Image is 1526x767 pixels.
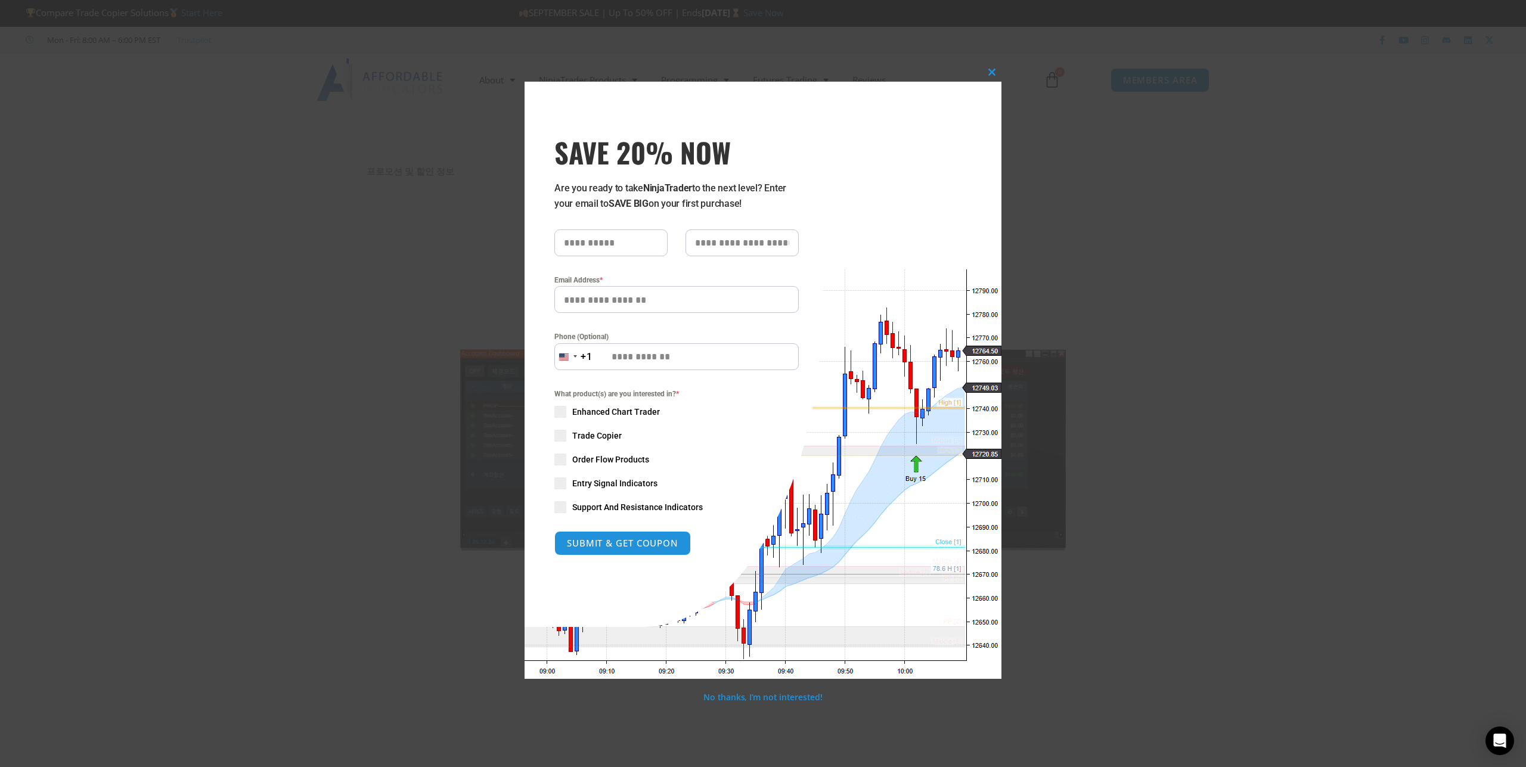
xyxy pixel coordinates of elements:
span: Support And Resistance Indicators [572,502,703,514]
label: Email Address [554,274,799,286]
span: What product(s) are you interested in? [554,388,799,400]
span: Enhanced Chart Trader [572,406,660,418]
label: Order Flow Products [554,454,799,466]
span: Trade Copier [572,430,622,442]
span: Order Flow Products [572,454,649,466]
label: Phone (Optional) [554,331,799,343]
div: Open Intercom Messenger [1485,726,1514,755]
label: Enhanced Chart Trader [554,406,799,418]
label: Support And Resistance Indicators [554,502,799,514]
h3: SAVE 20% NOW [554,135,799,169]
label: Entry Signal Indicators [554,478,799,490]
div: +1 [581,349,593,365]
button: Selected country [554,343,593,370]
label: Trade Copier [554,430,799,442]
p: Are you ready to take to the next level? Enter your email to on your first purchase! [554,181,799,212]
a: No thanks, I’m not interested! [703,692,822,703]
span: Entry Signal Indicators [572,478,657,490]
strong: SAVE BIG [609,198,649,209]
button: SUBMIT & GET COUPON [554,532,691,556]
strong: NinjaTrader [643,182,692,194]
